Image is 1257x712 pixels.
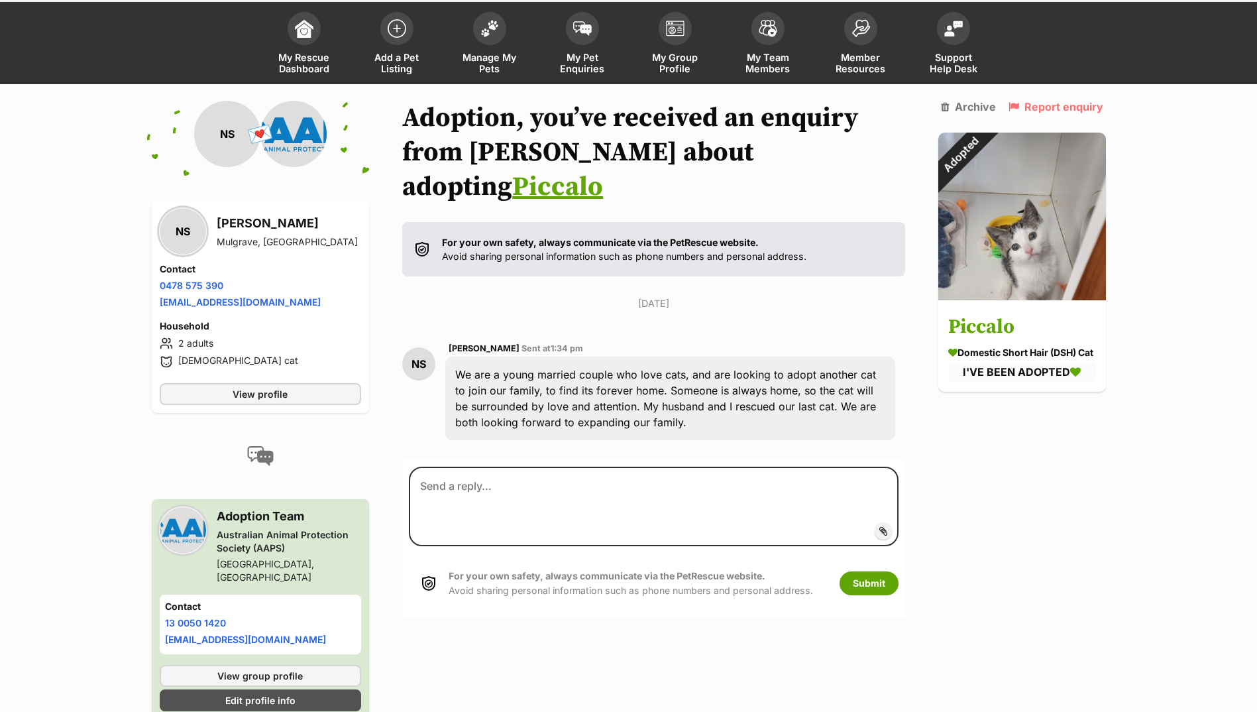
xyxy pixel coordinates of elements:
a: Manage My Pets [443,5,536,84]
a: [EMAIL_ADDRESS][DOMAIN_NAME] [160,296,321,308]
img: Australian Animal Protection Society (AAPS) profile pic [160,507,206,554]
div: NS [160,208,206,255]
a: Archive [941,101,996,113]
span: [PERSON_NAME] [449,343,519,353]
h3: Adoption Team [217,507,362,526]
img: conversation-icon-4a6f8262b818ee0b60e3300018af0b2d0b884aa5de6e9bcb8d3d4eeb1a70a7c4.svg [247,446,274,466]
img: Australian Animal Protection Society (AAPS) profile pic [260,101,327,167]
a: Member Resources [814,5,907,84]
h3: Piccalo [948,313,1096,343]
a: Edit profile info [160,689,362,711]
span: Manage My Pets [460,52,519,74]
span: My Team Members [738,52,798,74]
div: Domestic Short Hair (DSH) Cat [948,346,1096,360]
span: Sent at [521,343,583,353]
span: My Rescue Dashboard [274,52,334,74]
p: [DATE] [402,296,904,310]
img: help-desk-icon-fdf02630f3aa405de69fd3d07c3f3aa587a6932b1a1747fa1d2bba05be0121f9.svg [944,21,963,36]
a: View profile [160,383,362,405]
a: Piccalo Domestic Short Hair (DSH) Cat I'VE BEEN ADOPTED [938,303,1106,392]
img: add-pet-listing-icon-0afa8454b4691262ce3f59096e99ab1cd57d4a30225e0717b998d2c9b9846f56.svg [388,19,406,38]
a: My Rescue Dashboard [258,5,351,84]
strong: For your own safety, always communicate via the PetRescue website. [442,237,759,248]
img: Piccalo [938,133,1106,300]
div: We are a young married couple who love cats, and are looking to adopt another cat to join our fam... [445,357,895,440]
div: Mulgrave, [GEOGRAPHIC_DATA] [217,235,358,249]
span: My Pet Enquiries [553,52,612,74]
span: Add a Pet Listing [367,52,427,74]
li: 2 adults [160,335,362,351]
div: NS [402,347,435,381]
div: Australian Animal Protection Society (AAPS) [217,528,362,555]
a: Add a Pet Listing [351,5,443,84]
a: Adopted [938,290,1106,303]
a: 0478 575 390 [160,280,223,291]
h1: Adoption, you’ve received an enquiry from [PERSON_NAME] about adopting [402,101,904,204]
p: Avoid sharing personal information such as phone numbers and personal address. [449,569,813,597]
a: View group profile [160,665,362,687]
div: NS [194,101,260,167]
a: 13 0050 1420 [165,617,226,628]
strong: For your own safety, always communicate via the PetRescue website. [449,570,765,581]
img: team-members-icon-5396bd8760b3fe7c0b43da4ab00e1e3bb1a5d9ba89233759b79545d2d3fc5d0d.svg [759,20,777,37]
a: Support Help Desk [907,5,1000,84]
span: 💌 [245,120,275,148]
h4: Contact [165,600,356,613]
a: My Team Members [722,5,814,84]
li: [DEMOGRAPHIC_DATA] cat [160,354,362,370]
img: dashboard-icon-eb2f2d2d3e046f16d808141f083e7271f6b2e854fb5c12c21221c1fb7104beca.svg [295,19,313,38]
a: Piccalo [512,170,603,204]
span: My Group Profile [645,52,705,74]
img: pet-enquiries-icon-7e3ad2cf08bfb03b45e93fb7055b45f3efa6380592205ae92323e6603595dc1f.svg [573,21,592,36]
h3: [PERSON_NAME] [217,214,358,233]
span: Member Resources [831,52,891,74]
img: member-resources-icon-8e73f808a243e03378d46382f2149f9095a855e16c252ad45f914b54edf8863c.svg [851,19,870,37]
img: group-profile-icon-3fa3cf56718a62981997c0bc7e787c4b2cf8bcc04b72c1350f741eb67cf2f40e.svg [666,21,684,36]
span: View group profile [217,669,303,683]
div: [GEOGRAPHIC_DATA], [GEOGRAPHIC_DATA] [217,558,362,584]
a: Report enquiry [1009,101,1103,113]
button: Submit [840,571,899,595]
span: View profile [233,387,288,401]
h4: Contact [160,263,362,276]
p: Avoid sharing personal information such as phone numbers and personal address. [442,235,806,264]
img: manage-my-pets-icon-02211641906a0b7f246fdf0571729dbe1e7629f14944591b6c1af311fb30b64b.svg [480,20,499,37]
a: My Group Profile [629,5,722,84]
span: Support Help Desk [924,52,983,74]
a: [EMAIL_ADDRESS][DOMAIN_NAME] [165,634,326,645]
span: Edit profile info [225,693,296,707]
h4: Household [160,320,362,333]
a: My Pet Enquiries [536,5,629,84]
span: 1:34 pm [551,343,583,353]
div: I'VE BEEN ADOPTED [948,363,1096,382]
div: Adopted [921,115,1000,194]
